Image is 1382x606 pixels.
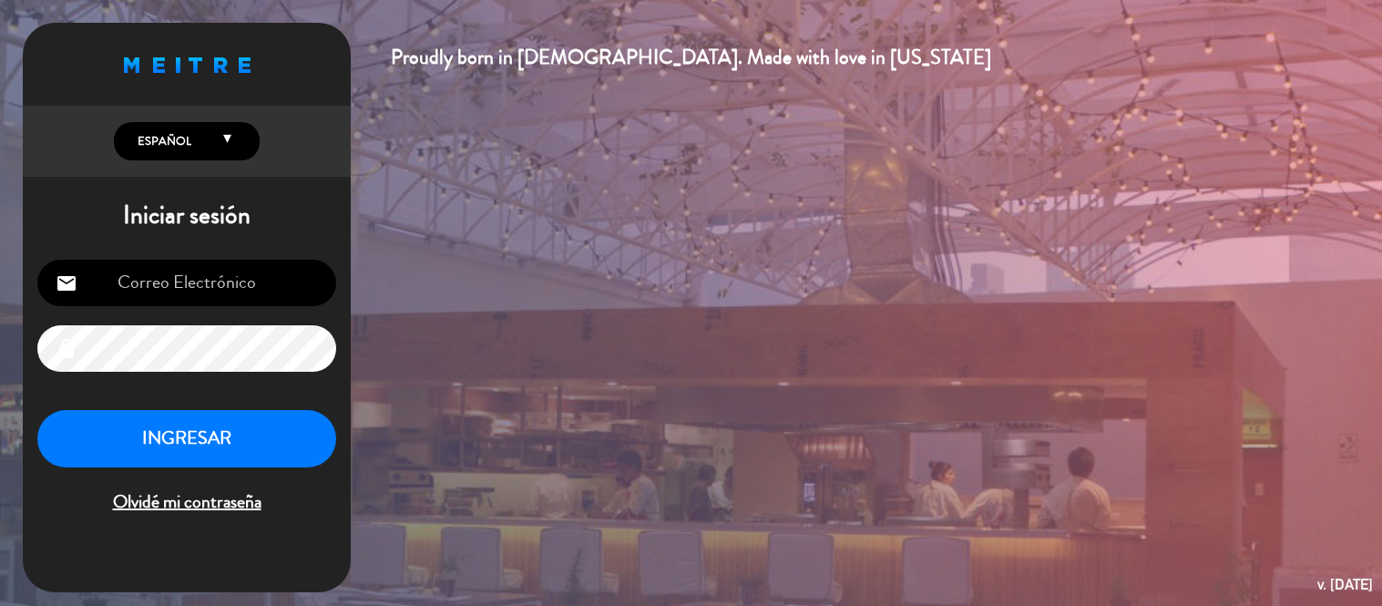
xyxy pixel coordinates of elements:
i: lock [56,338,77,360]
i: email [56,272,77,294]
button: INGRESAR [37,410,336,467]
h1: Iniciar sesión [23,200,351,231]
span: Español [133,132,191,150]
div: v. [DATE] [1317,572,1373,597]
input: Correo Electrónico [37,260,336,306]
span: Olvidé mi contraseña [37,488,336,518]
